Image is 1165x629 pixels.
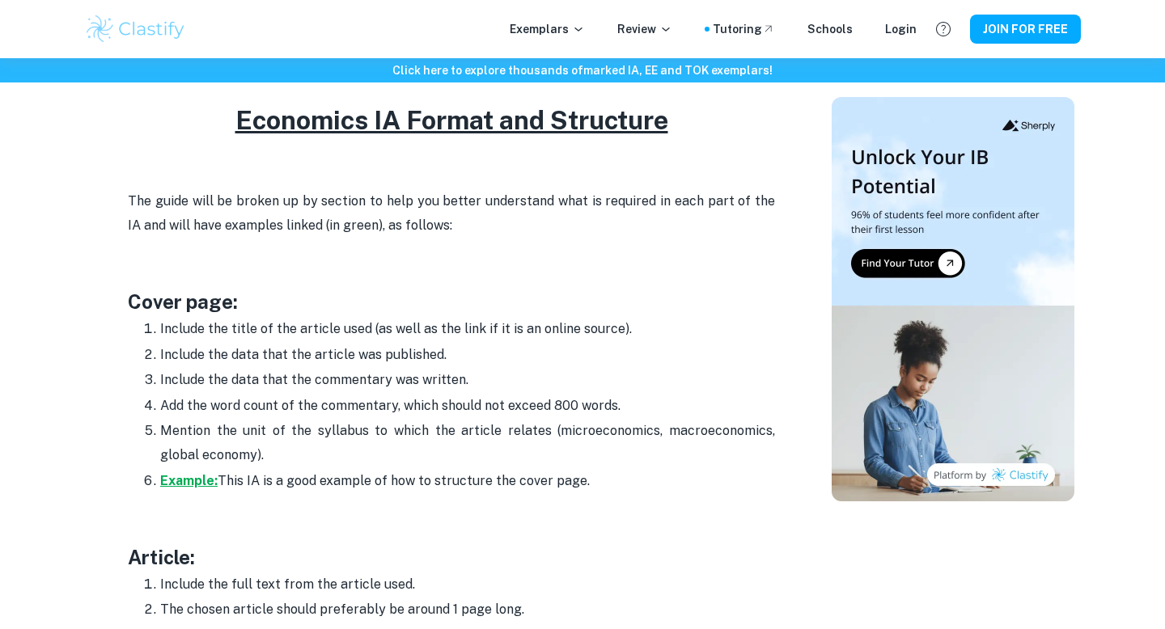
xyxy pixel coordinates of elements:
[160,394,775,418] p: Add the word count of the commentary, which should not exceed 800 words.
[930,15,957,43] button: Help and Feedback
[235,105,668,135] u: Economics IA Format and Structure
[84,13,187,45] img: Clastify logo
[160,469,775,493] p: This IA is a good example of how to structure the cover page.
[128,542,775,572] h3: Article:
[128,287,775,316] h3: Cover page:
[617,20,672,38] p: Review
[713,20,775,38] a: Tutoring
[160,597,775,622] p: The chosen article should preferably be around 1 page long.
[510,20,585,38] p: Exemplars
[160,317,775,341] p: Include the title of the article used (as well as the link if it is an online source).
[3,61,1162,79] h6: Click here to explore thousands of marked IA, EE and TOK exemplars !
[885,20,917,38] a: Login
[970,15,1081,44] button: JOIN FOR FREE
[128,189,775,239] p: The guide will be broken up by section to help you better understand what is required in each par...
[832,97,1074,501] img: Thumbnail
[160,473,218,488] a: Example:
[160,419,775,468] p: Mention the unit of the syllabus to which the article relates (microeconomics, macroeconomics, gl...
[160,572,775,597] p: Include the full text from the article used.
[160,343,775,367] p: Include the data that the article was published.
[160,368,775,392] p: Include the data that the commentary was written.
[807,20,853,38] a: Schools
